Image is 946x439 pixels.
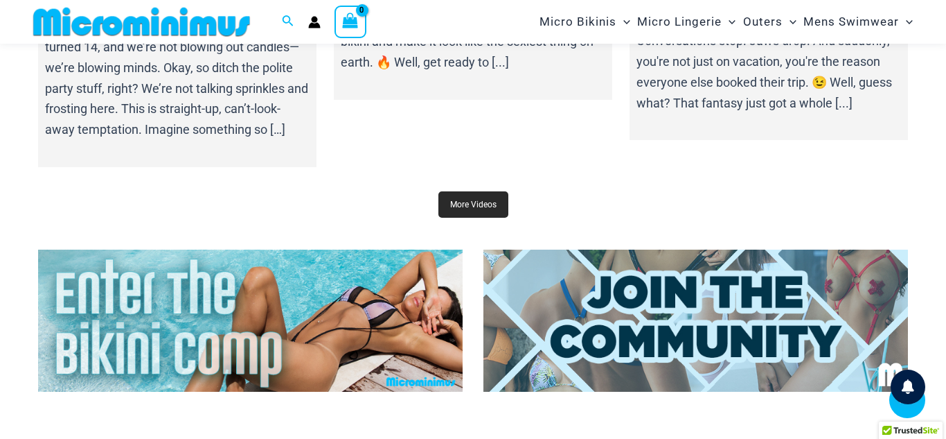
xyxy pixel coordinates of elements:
[637,4,722,40] span: Micro Lingerie
[783,4,796,40] span: Menu Toggle
[536,4,634,40] a: Micro BikinisMenu ToggleMenu Toggle
[740,4,800,40] a: OutersMenu ToggleMenu Toggle
[803,4,899,40] span: Mens Swimwear
[634,4,739,40] a: Micro LingerieMenu ToggleMenu Toggle
[308,16,321,28] a: Account icon link
[743,4,783,40] span: Outers
[38,250,463,391] img: Enter Bikini Comp
[334,6,366,37] a: View Shopping Cart, empty
[539,4,616,40] span: Micro Bikinis
[899,4,913,40] span: Menu Toggle
[722,4,735,40] span: Menu Toggle
[483,250,908,391] img: Join Community 2
[28,6,256,37] img: MM SHOP LOGO FLAT
[438,191,508,218] a: More Videos
[282,13,294,31] a: Search icon link
[616,4,630,40] span: Menu Toggle
[800,4,916,40] a: Mens SwimwearMenu ToggleMenu Toggle
[534,2,918,42] nav: Site Navigation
